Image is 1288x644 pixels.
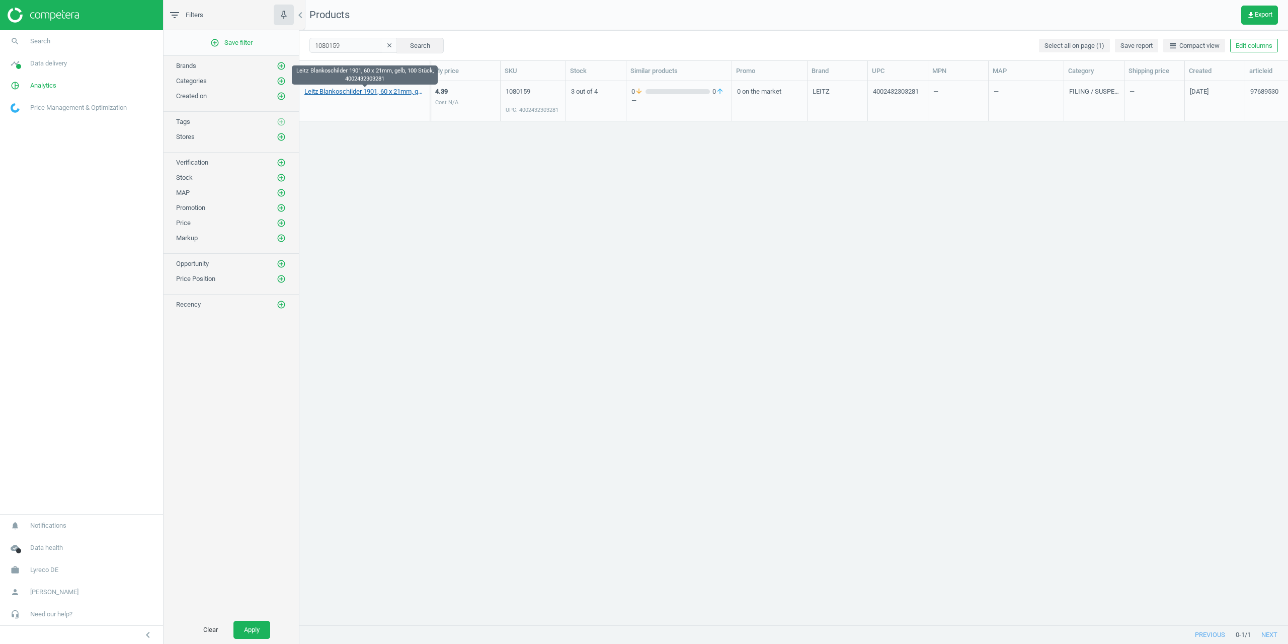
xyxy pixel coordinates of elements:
button: add_circle_outline [276,117,286,127]
div: 4.39 [435,87,458,96]
div: — [933,82,983,120]
span: Export [1247,11,1272,19]
i: person [6,583,25,602]
span: Data delivery [30,59,67,68]
div: Created [1189,66,1241,76]
i: add_circle_outline [277,274,286,283]
input: SKU/Title search [309,38,397,53]
i: filter_list [169,9,181,21]
i: add_circle_outline [277,203,286,212]
button: add_circle_outline [276,158,286,168]
i: arrow_upward [716,87,724,96]
span: 0 [631,87,646,96]
i: get_app [1247,11,1255,19]
img: wGWNvw8QSZomAAAAABJRU5ErkJggg== [11,103,20,113]
div: Promo [736,66,803,76]
div: — [631,97,636,104]
button: line_weightCompact view [1163,39,1225,53]
i: cloud_done [6,538,25,557]
span: Stores [176,133,195,140]
div: Cost N/A [435,99,458,106]
span: Compact view [1169,41,1220,50]
button: add_circle_outline [276,300,286,310]
div: Shipping price [1129,66,1180,76]
i: add_circle_outline [277,132,286,141]
i: notifications [6,516,25,535]
div: [DATE] [1190,87,1209,120]
i: arrow_downward [635,87,643,96]
i: pie_chart_outlined [6,76,25,95]
span: Analytics [30,81,56,90]
i: add_circle_outline [277,61,286,70]
i: work [6,560,25,580]
i: add_circle_outline [277,188,286,197]
span: Lyreco DE [30,565,58,575]
button: add_circle_outline [276,218,286,228]
div: FILING / SUSPENSION FILING / SUS FILE ACCESSORIES / INSERTS [1069,87,1119,120]
button: add_circle_outline [276,76,286,86]
button: next [1251,626,1288,644]
div: Brand [812,66,863,76]
i: add_circle_outline [277,219,286,228]
button: add_circle_outline [276,259,286,269]
i: add_circle_outline [277,117,286,126]
div: MPN [932,66,984,76]
span: Price Management & Optimization [30,103,127,112]
div: 97689530 [1250,87,1278,120]
div: UPC [872,66,924,76]
span: Select all on page (1) [1044,41,1104,50]
button: add_circle_outline [276,61,286,71]
span: Promotion [176,204,205,211]
button: Search [396,38,444,53]
span: Price Position [176,275,215,282]
div: SKU [505,66,561,76]
button: add_circle_outline [276,91,286,101]
div: — [1130,82,1179,120]
button: add_circle_outline [276,274,286,284]
i: add_circle_outline [277,77,286,86]
span: Brands [176,62,196,69]
button: clear [382,39,397,53]
i: chevron_left [294,9,306,21]
span: Tags [176,118,190,125]
span: MAP [176,189,190,196]
span: 0 - 1 [1236,630,1245,639]
span: Categories [176,77,207,85]
i: chevron_left [142,629,154,641]
i: add_circle_outline [210,38,219,47]
span: Save filter [210,38,253,47]
button: Select all on page (1) [1039,39,1110,53]
span: Created on [176,92,207,100]
span: / 1 [1245,630,1251,639]
span: Stock [176,174,193,181]
button: Clear [193,621,228,639]
span: Data health [30,543,63,552]
button: add_circle_outline [276,173,286,183]
span: Products [309,9,350,21]
span: Recency [176,301,201,308]
span: Markup [176,234,198,242]
i: add_circle_outline [277,300,286,309]
span: Price [176,219,191,227]
i: line_weight [1169,42,1177,50]
span: Save report [1120,41,1153,50]
button: add_circle_outline [276,203,286,213]
button: Apply [233,621,270,639]
span: Filters [186,11,203,20]
div: Stock [570,66,622,76]
span: Search [30,37,50,46]
button: get_appExport [1241,6,1278,25]
div: LEITZ [813,87,830,120]
div: Category [1068,66,1120,76]
i: timeline [6,54,25,73]
div: Leitz Blankoschilder 1901, 60 x 21mm, gelb, 100 Stück, 4002432303281 [292,65,438,85]
button: chevron_left [135,628,160,641]
button: previous [1184,626,1236,644]
div: 1080159 [506,87,560,96]
button: add_circle_outlineSave filter [164,33,299,53]
button: add_circle_outline [276,132,286,142]
span: [PERSON_NAME] [30,588,78,597]
i: add_circle_outline [277,173,286,182]
button: Edit columns [1230,39,1278,53]
div: grid [299,81,1288,617]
